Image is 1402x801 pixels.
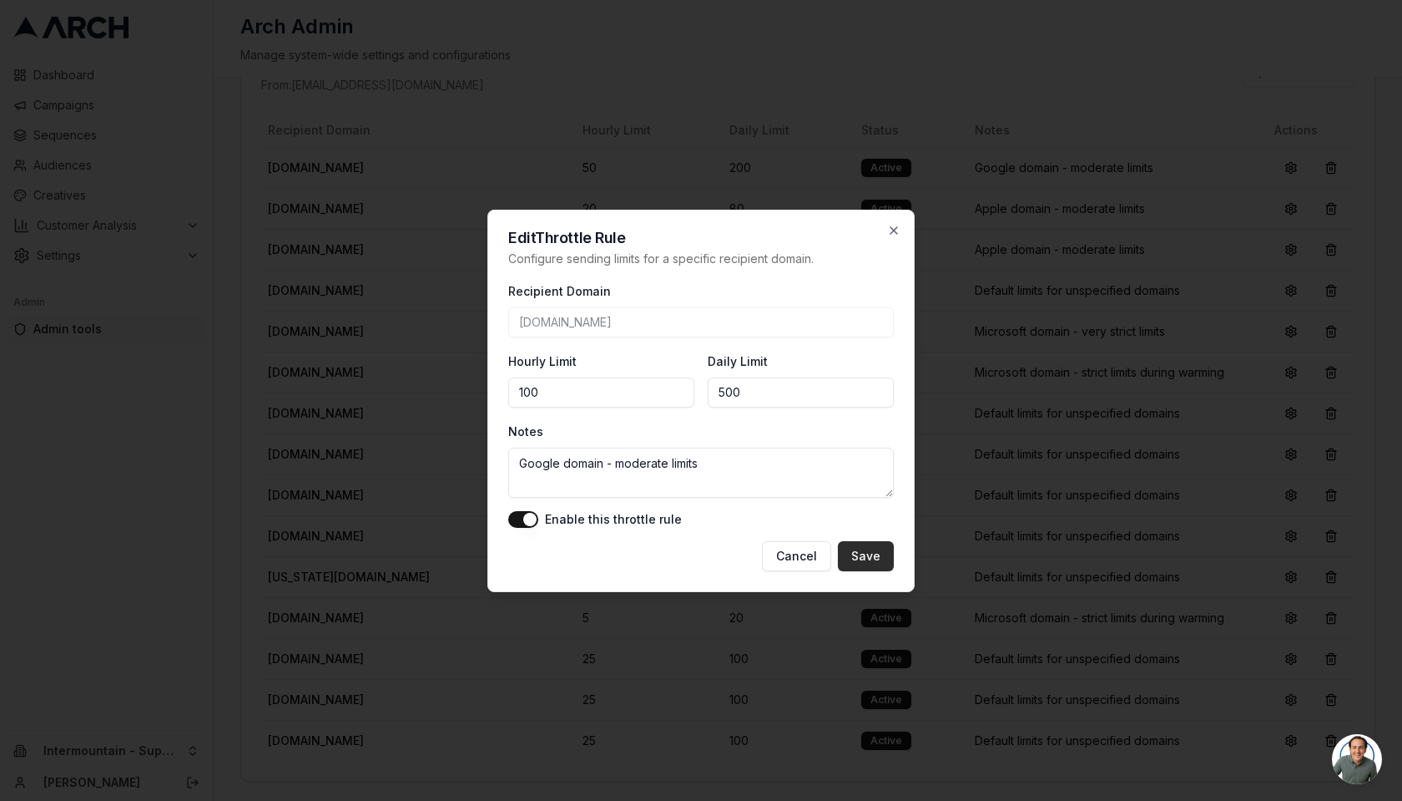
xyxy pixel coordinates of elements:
[508,378,694,408] input: No limit
[508,284,611,298] label: Recipient Domain
[708,378,894,408] input: No limit
[508,448,894,498] textarea: Google domain - moderate limits
[508,231,894,246] h2: Edit Throttle Rule
[508,251,894,267] p: Configure sending limits for a specific recipient domain.
[545,514,682,525] label: Enable this throttle rule
[838,541,894,571] button: Save
[508,354,577,368] label: Hourly Limit
[508,424,543,439] label: Notes
[708,354,768,368] label: Daily Limit
[762,541,831,571] button: Cancel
